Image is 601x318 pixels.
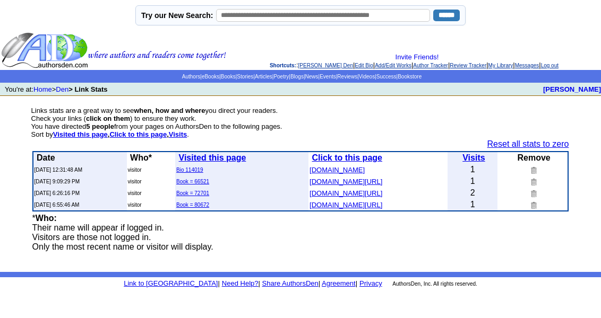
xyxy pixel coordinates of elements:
[176,179,209,184] a: Book = 66521
[221,74,236,79] a: Books
[182,74,200,79] a: Authors
[337,74,357,79] a: Reviews
[320,279,357,287] font: |
[375,63,411,68] a: Add/Edit Works
[258,279,260,287] font: |
[109,130,167,138] a: Click to this page
[298,63,353,68] a: [PERSON_NAME] Den
[218,279,219,287] font: |
[487,139,569,148] a: Reset all stats to zero
[310,165,365,174] a: [DOMAIN_NAME]
[33,85,52,93] a: Home
[237,74,253,79] a: Stories
[36,214,57,223] b: Who:
[1,32,226,69] img: header_logo2.gif
[56,85,68,93] a: Den
[448,175,497,187] td: 1
[255,74,272,79] a: Articles
[310,188,382,197] a: [DOMAIN_NAME][URL]
[35,202,80,208] font: [DATE] 6:55:46 AM
[179,153,246,162] a: Visited this page
[396,53,439,61] a: Invite Friends!
[176,202,209,208] a: Book = 80672
[141,11,213,20] label: Try our New Search:
[310,189,382,197] font: [DOMAIN_NAME][URL]
[413,63,448,68] a: Author Tracker
[529,201,537,209] img: Remove this link
[310,178,382,185] font: [DOMAIN_NAME][URL]
[355,63,373,68] a: Edit Bio
[359,74,375,79] a: Videos
[37,153,55,162] b: Date
[448,164,497,175] td: 1
[541,63,559,68] a: Log out
[169,130,187,138] a: Visits
[124,279,218,287] a: Link to [GEOGRAPHIC_DATA]
[305,74,319,79] a: News
[270,63,296,68] span: Shortcuts:
[128,190,142,196] font: visitor
[359,279,382,287] a: Privacy
[398,74,422,79] a: Bookstore
[462,153,485,162] a: Visits
[310,200,382,209] a: [DOMAIN_NAME][URL]
[488,63,513,68] a: My Library
[228,53,600,69] div: : | | | | | | |
[529,178,537,185] img: Remove this link
[109,130,168,138] b: ,
[312,153,382,162] a: Click to this page
[322,279,356,287] a: Agreement
[448,199,497,211] td: 1
[529,166,537,174] img: Remove this link
[543,85,601,93] a: [PERSON_NAME]
[128,179,142,184] font: visitor
[376,74,397,79] a: Success
[392,281,477,287] font: AuthorsDen, Inc. All rights reserved.
[68,85,107,93] b: > Link Stats
[128,202,142,208] font: visitor
[35,190,80,196] font: [DATE] 6:26:16 PM
[134,107,205,114] b: when, how and where
[5,85,108,93] font: You're at: >
[517,153,550,162] b: Remove
[529,189,537,197] img: Remove this link
[320,74,336,79] a: Events
[448,187,497,199] td: 2
[86,114,130,122] b: click on them
[310,166,365,174] font: [DOMAIN_NAME]
[86,122,114,130] b: 5 people
[53,130,108,138] a: Visited this page
[515,63,539,68] a: Messages
[31,107,570,253] font: Links stats are a great way to see you direct your readers. Check your links ( ) to ensure they w...
[176,190,209,196] a: Book = 72701
[290,74,304,79] a: Blogs
[222,279,259,287] a: Need Help?
[35,167,82,173] font: [DATE] 12:31:48 AM
[128,167,142,173] font: visitor
[31,213,570,253] td: * Their name will appear if logged in. Visitors are those not logged in. Only the most recent nam...
[310,201,382,209] font: [DOMAIN_NAME][URL]
[35,179,80,184] font: [DATE] 9:09:29 PM
[262,279,319,287] a: Share AuthorsDen
[202,74,219,79] a: eBooks
[319,279,320,287] font: |
[450,63,486,68] a: Review Tracker
[273,74,289,79] a: Poetry
[176,167,203,173] a: Bio 114019
[53,130,110,138] b: ,
[310,176,382,185] a: [DOMAIN_NAME][URL]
